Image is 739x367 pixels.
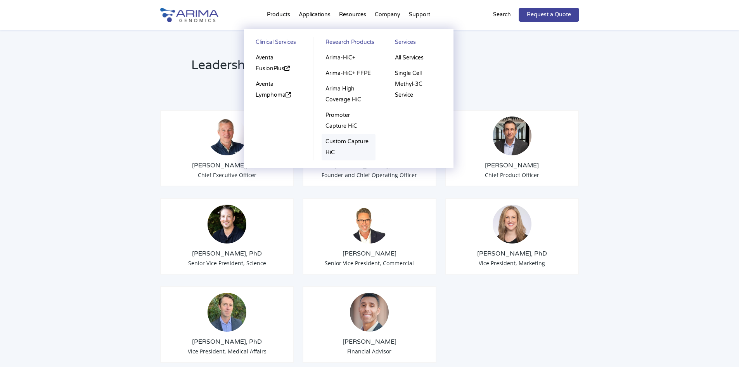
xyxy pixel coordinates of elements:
h3: [PERSON_NAME], PhD [167,337,288,346]
a: Research Products [322,37,376,50]
a: Services [391,37,445,50]
img: David-Duvall-Headshot.jpg [350,205,389,244]
p: Search [493,10,511,20]
span: Vice President, Medical Affairs [188,348,267,355]
a: Arima High Coverage HiC [322,81,376,108]
a: Custom Capture HiC [322,134,376,160]
img: Chris-Roberts.jpg [493,117,531,155]
span: Senior Vice President, Commercial [325,259,414,267]
a: Single Cell Methyl-3C Service [391,66,445,103]
img: Arima-Genomics-logo [160,8,218,22]
span: Financial Advisor [347,348,391,355]
span: Chief Executive Officer [198,171,256,179]
h2: Leadership Team [191,57,469,80]
span: Senior Vice President, Science [188,259,266,267]
span: Vice President, Marketing [479,259,545,267]
h3: [PERSON_NAME], PhD [452,249,573,258]
h3: [PERSON_NAME] [309,249,430,258]
span: Founder and Chief Operating Officer [322,171,417,179]
img: A.-Seltser-Headshot.jpeg [350,293,389,332]
a: Promoter Capture HiC [322,108,376,134]
span: Chief Product Officer [485,171,539,179]
h3: [PERSON_NAME], PhD [167,249,288,258]
a: Aventa FusionPlus [252,50,306,77]
img: Tom-Willis.jpg [208,117,246,155]
h3: [PERSON_NAME] [452,161,573,170]
img: 1632501909860.jpeg [208,293,246,332]
a: Aventa Lymphoma [252,77,306,103]
img: Anthony-Schmitt_Arima-Genomics.png [208,205,246,244]
a: Request a Quote [519,8,579,22]
h3: [PERSON_NAME], PhD [167,161,288,170]
a: Arima-HiC+ FFPE [322,66,376,81]
a: Clinical Services [252,37,306,50]
a: All Services [391,50,445,66]
img: 19364919-cf75-45a2-a608-1b8b29f8b955.jpg [493,205,531,244]
a: Arima-HiC+ [322,50,376,66]
h3: [PERSON_NAME] [309,337,430,346]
